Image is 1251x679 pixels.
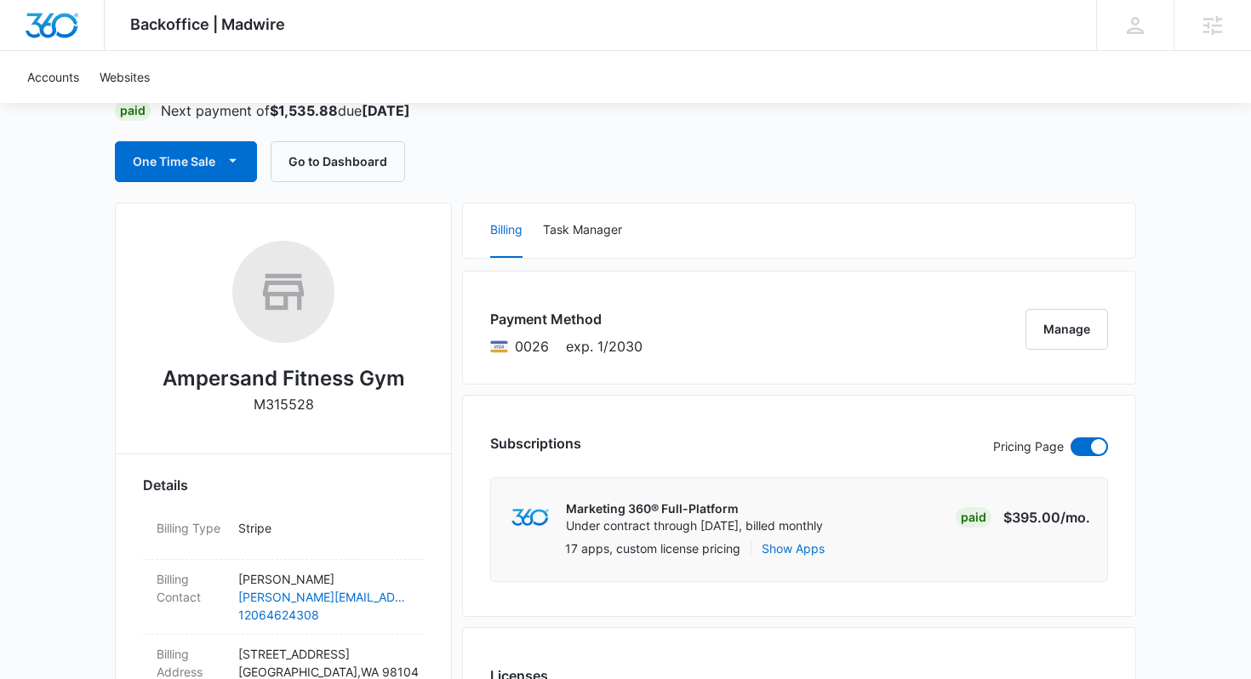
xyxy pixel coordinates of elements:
h3: Subscriptions [490,433,581,454]
p: Next payment of due [161,100,410,121]
button: Manage [1025,309,1108,350]
button: One Time Sale [115,141,257,182]
strong: [DATE] [362,102,410,119]
button: Show Apps [762,539,825,557]
span: Backoffice | Madwire [130,15,285,33]
button: Go to Dashboard [271,141,405,182]
a: 12064624308 [238,606,410,624]
p: M315528 [254,394,314,414]
a: Accounts [17,51,89,103]
img: marketing360Logo [511,509,548,527]
span: exp. 1/2030 [566,336,643,357]
dt: Billing Type [157,519,225,537]
strong: $1,535.88 [270,102,338,119]
h2: Ampersand Fitness Gym [163,363,405,394]
div: Paid [115,100,151,121]
button: Billing [490,203,523,258]
span: Visa ending with [515,336,549,357]
p: Marketing 360® Full-Platform [566,500,823,517]
div: Billing TypeStripe [143,509,424,560]
p: $395.00 [1003,507,1090,528]
span: /mo. [1060,509,1090,526]
p: Stripe [238,519,410,537]
span: Details [143,475,188,495]
div: Paid [956,507,991,528]
a: [PERSON_NAME][EMAIL_ADDRESS][DOMAIN_NAME] [238,588,410,606]
p: Under contract through [DATE], billed monthly [566,517,823,534]
div: Billing Contact[PERSON_NAME][PERSON_NAME][EMAIL_ADDRESS][DOMAIN_NAME]12064624308 [143,560,424,635]
h3: Payment Method [490,309,643,329]
p: Pricing Page [993,437,1064,456]
dt: Billing Contact [157,570,225,606]
p: 17 apps, custom license pricing [565,539,740,557]
p: [PERSON_NAME] [238,570,410,588]
a: Websites [89,51,160,103]
button: Task Manager [543,203,622,258]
